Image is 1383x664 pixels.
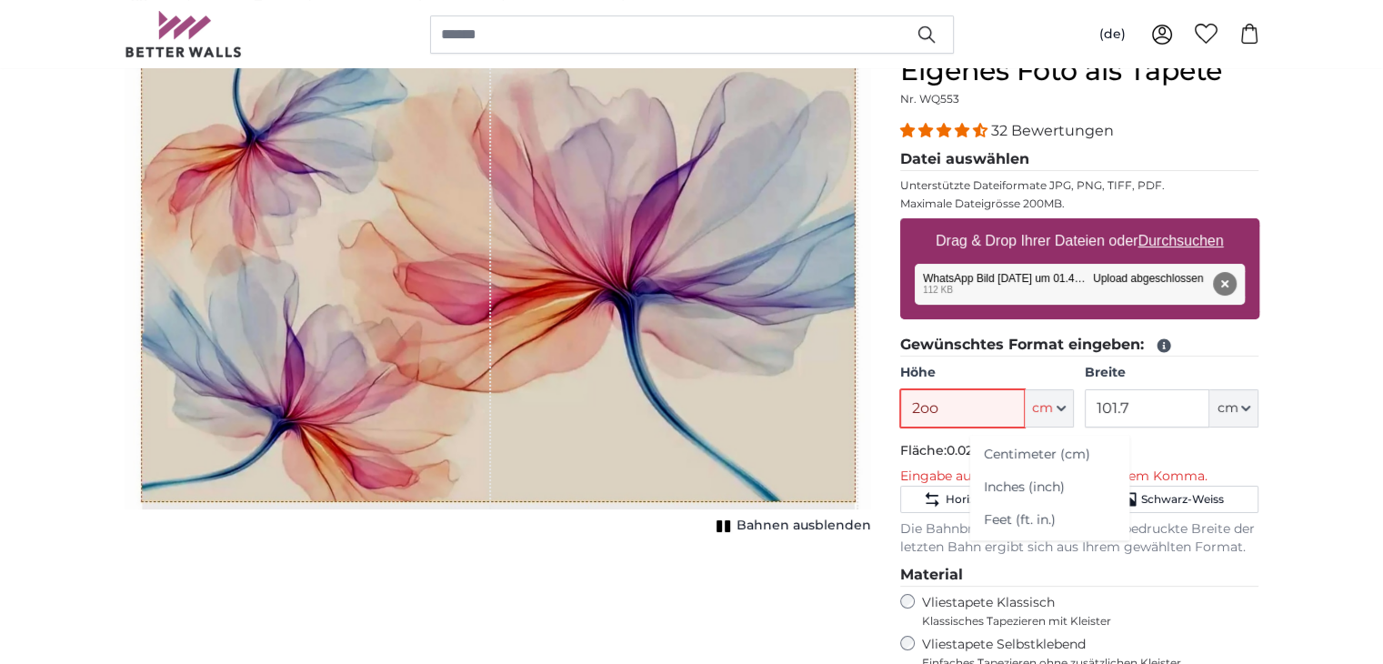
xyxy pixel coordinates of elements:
[1217,399,1238,418] span: cm
[1141,492,1224,507] span: Schwarz-Weiss
[945,492,1050,507] span: Horizontal spiegeln
[1085,486,1258,513] button: Schwarz-Weiss
[947,442,992,458] span: 0.02m²
[1137,233,1223,248] u: Durchsuchen
[969,504,1129,537] a: Feet (ft. in.)
[900,520,1259,557] p: Die Bahnbreite beträgt 50 cm. Die bedruckte Breite der letzten Bahn ergibt sich aus Ihrem gewählt...
[900,468,1259,486] p: Eingabe auf maximal 1 Stelle nach dem Komma.
[900,442,1259,460] p: Fläche:
[900,364,1074,382] label: Höhe
[922,614,1244,629] span: Klassisches Tapezieren mit Kleister
[900,486,1074,513] button: Horizontal spiegeln
[1032,399,1053,418] span: cm
[900,564,1259,587] legend: Material
[900,334,1259,357] legend: Gewünschtes Format eingeben:
[991,122,1114,139] span: 32 Bewertungen
[900,55,1259,87] h1: Eigenes Foto als Tapete
[900,178,1259,193] p: Unterstützte Dateiformate JPG, PNG, TIFF, PDF.
[1209,389,1258,428] button: cm
[1085,18,1140,51] button: (de)
[1085,364,1258,382] label: Breite
[900,148,1259,171] legend: Datei auswählen
[900,196,1259,211] p: Maximale Dateigrösse 200MB.
[900,92,959,106] span: Nr. WQ553
[900,122,991,139] span: 4.31 stars
[969,438,1129,471] a: Centimeter (cm)
[922,594,1244,629] label: Vliestapete Klassisch
[1025,389,1074,428] button: cm
[928,223,1231,259] label: Drag & Drop Ihrer Dateien oder
[125,11,243,57] img: Betterwalls
[969,471,1129,504] a: Inches (inch)
[711,513,871,538] button: Bahnen ausblenden
[737,517,871,535] span: Bahnen ausblenden
[125,55,871,538] div: 1 of 1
